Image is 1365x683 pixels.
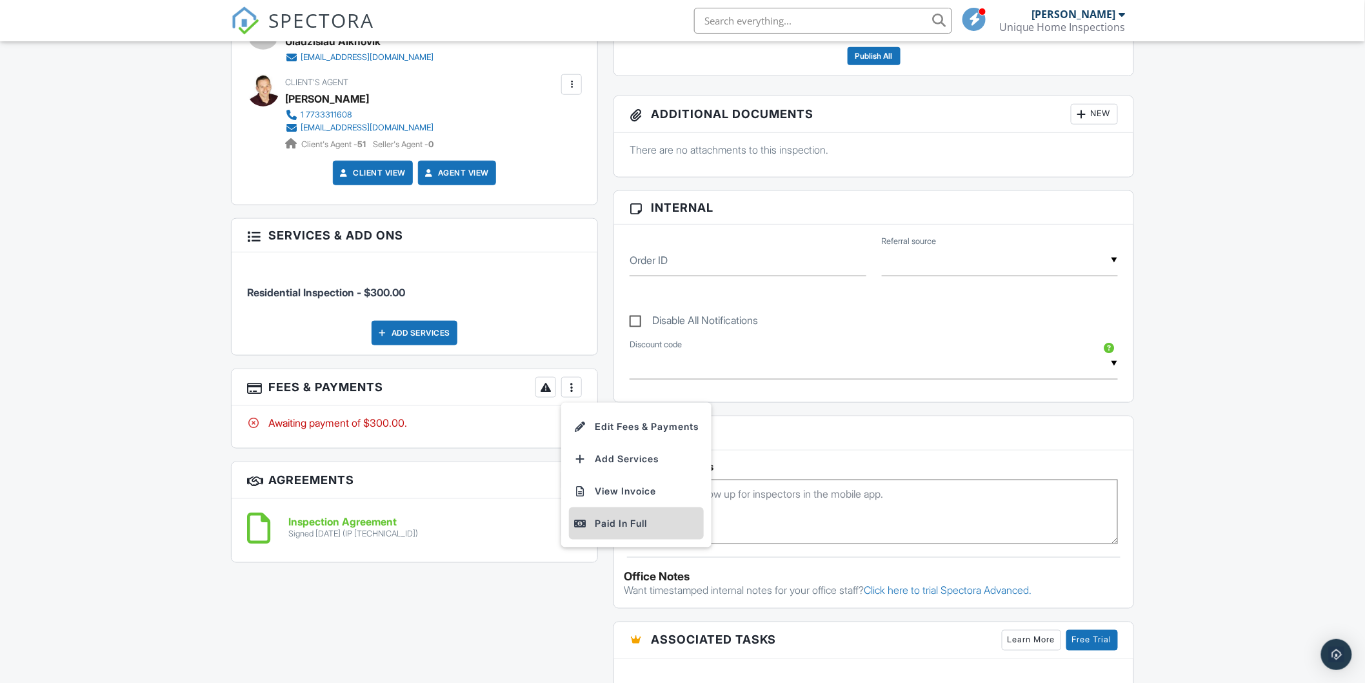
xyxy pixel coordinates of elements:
li: Service: Residential Inspection [247,262,582,310]
a: SPECTORA [231,17,374,45]
div: 1 7733311608 [301,110,352,120]
a: Click here to trial Spectora Advanced. [864,584,1031,597]
div: Unique Home Inspections [999,21,1126,34]
div: Signed [DATE] (IP [TECHNICAL_ID]) [288,529,418,539]
a: Free Trial [1066,630,1118,651]
h3: Agreements [232,462,597,499]
label: Order ID [630,253,668,267]
div: Open Intercom Messenger [1321,639,1352,670]
span: Seller's Agent - [373,139,433,149]
div: [EMAIL_ADDRESS][DOMAIN_NAME] [301,123,433,133]
label: Referral source [882,236,937,247]
h6: Inspection Agreement [288,516,418,528]
a: 1 7733311608 [285,108,433,121]
a: Inspection Agreement Signed [DATE] (IP [TECHNICAL_ID]) [288,516,418,539]
a: Client View [337,167,406,179]
input: Search everything... [694,8,952,34]
span: Client's Agent - [301,139,368,149]
p: Want timestamped internal notes for your office staff? [624,584,1124,598]
div: [EMAIL_ADDRESS][DOMAIN_NAME] [301,52,433,63]
h3: Fees & Payments [232,369,597,406]
h5: Inspector Notes [630,460,1118,473]
label: Discount code [630,339,682,351]
a: [EMAIL_ADDRESS][DOMAIN_NAME] [285,121,433,134]
div: Awaiting payment of $300.00. [247,416,582,430]
h3: Services & Add ons [232,219,597,252]
a: [EMAIL_ADDRESS][DOMAIN_NAME] [285,51,433,64]
strong: 51 [357,139,366,149]
img: The Best Home Inspection Software - Spectora [231,6,259,35]
a: Learn More [1002,630,1061,651]
span: Associated Tasks [651,631,776,649]
h3: Notes [614,416,1133,450]
a: [PERSON_NAME] [285,89,369,108]
span: Client's Agent [285,77,348,87]
div: Add Services [372,321,457,345]
p: There are no attachments to this inspection. [630,143,1118,157]
span: SPECTORA [268,6,374,34]
h3: Additional Documents [614,96,1133,133]
div: Office Notes [624,571,1124,584]
div: [PERSON_NAME] [1032,8,1116,21]
a: Agent View [423,167,489,179]
strong: 0 [428,139,433,149]
div: New [1071,104,1118,125]
label: Disable All Notifications [630,314,758,331]
h3: Internal [614,191,1133,225]
span: Residential Inspection - $300.00 [247,286,405,299]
